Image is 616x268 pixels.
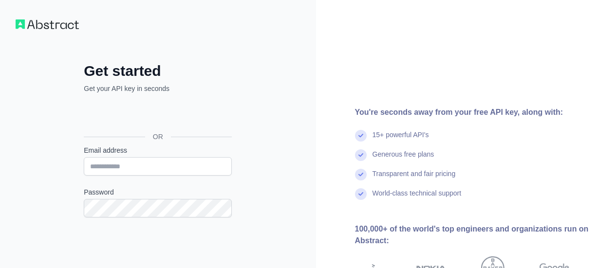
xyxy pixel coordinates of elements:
[373,149,434,169] div: Generous free plans
[84,229,232,267] iframe: reCAPTCHA
[355,169,367,180] img: check mark
[355,223,601,247] div: 100,000+ of the world's top engineers and organizations run on Abstract:
[355,107,601,118] div: You're seconds away from your free API key, along with:
[84,84,232,93] p: Get your API key in seconds
[373,188,462,208] div: World-class technical support
[84,145,232,155] label: Email address
[355,188,367,200] img: check mark
[355,149,367,161] img: check mark
[145,132,171,142] span: OR
[79,104,235,125] iframe: Sign in with Google Button
[373,169,456,188] div: Transparent and fair pricing
[373,130,429,149] div: 15+ powerful API's
[16,19,79,29] img: Workflow
[84,187,232,197] label: Password
[355,130,367,142] img: check mark
[84,62,232,80] h2: Get started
